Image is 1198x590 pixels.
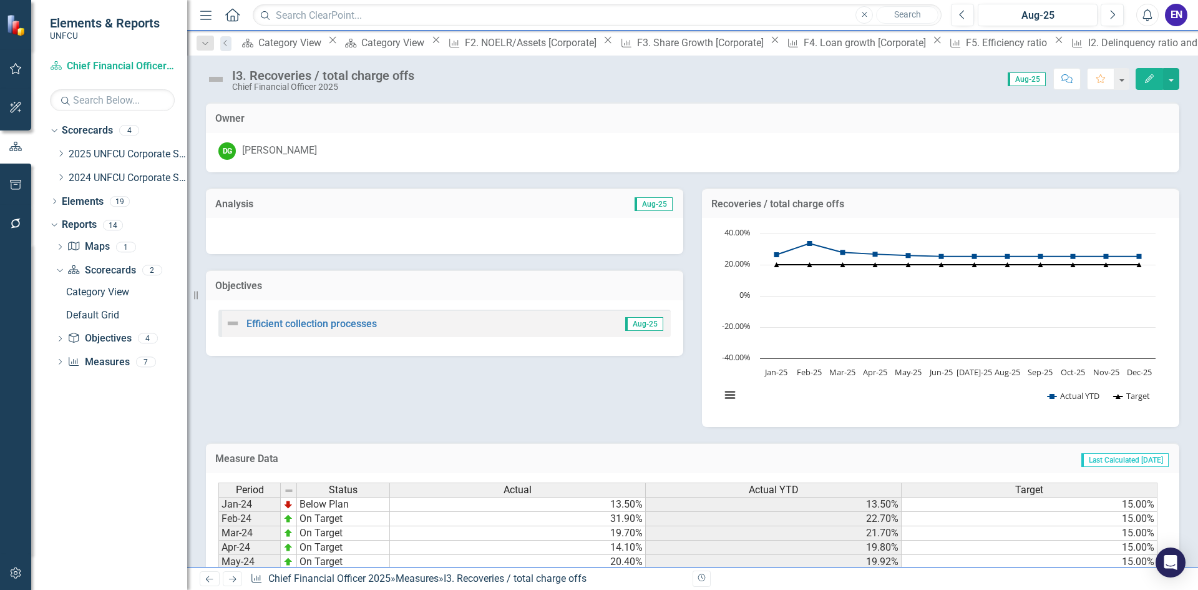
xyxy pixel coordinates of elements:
td: 15.00% [902,512,1157,526]
text: 20.00% [724,258,751,269]
div: I3. Recoveries / total charge offs [444,573,587,584]
h3: Measure Data [215,453,612,465]
text: May-25 [895,366,922,378]
text: Jun-25 [928,366,953,378]
img: Not Defined [206,69,226,89]
div: 19 [110,196,130,207]
span: Aug-25 [635,197,673,211]
h3: Recoveries / total charge offs [711,199,1170,210]
path: Apr-25, 26.75. Actual YTD. [873,252,878,257]
text: -40.00% [722,352,751,363]
img: Not Defined [225,316,240,331]
text: Apr-25 [863,366,887,378]
div: F3. Share Growth [Corporate] [637,35,767,51]
span: Last Calculated [DATE] [1081,453,1169,467]
text: -20.00% [722,320,751,332]
path: Apr-25, 20. Target. [873,262,878,267]
td: 13.50% [646,497,902,512]
td: 22.70% [646,512,902,526]
g: Target, line 2 of 2 with 12 data points. [774,262,1142,267]
path: Nov-25, 25.35. Actual YTD. [1104,254,1109,259]
td: On Target [297,512,390,526]
img: ClearPoint Strategy [6,14,28,36]
td: 15.00% [902,526,1157,541]
path: Mar-25, 27.93333333. Actual YTD. [840,250,845,255]
path: Aug-25, 20. Target. [1005,262,1010,267]
td: 20.40% [390,555,646,569]
a: Category View [341,35,428,51]
text: 0% [739,289,751,300]
a: Measures [67,355,129,370]
a: Efficient collection processes [246,318,377,330]
a: Measures [396,573,439,584]
button: EN [1165,4,1187,26]
text: Aug-25 [995,366,1020,378]
td: Feb-24 [218,512,281,526]
td: 15.00% [902,541,1157,555]
g: Actual YTD, line 1 of 2 with 12 data points. [774,241,1142,259]
td: 21.70% [646,526,902,541]
a: Chief Financial Officer 2025 [268,573,391,584]
text: Feb-25 [797,366,822,378]
a: Elements [62,195,104,209]
div: 4 [138,333,158,344]
td: Apr-24 [218,541,281,555]
a: Objectives [67,332,131,346]
div: Chief Financial Officer 2025 [232,82,414,92]
td: Below Plan [297,497,390,512]
button: View chart menu, Chart [721,386,739,404]
div: I3. Recoveries / total charge offs [232,69,414,82]
td: May-24 [218,555,281,569]
div: F5. Efficiency ratio [966,35,1051,51]
a: 2024 UNFCU Corporate Scorecard [69,171,187,185]
a: Category View [63,282,187,302]
img: TnMDeAgwAPMxUmUi88jYAAAAAElFTkSuQmCC [283,499,293,509]
a: 2025 UNFCU Corporate Scorecard [69,147,187,162]
text: Oct-25 [1061,366,1085,378]
text: Sep-25 [1028,366,1053,378]
a: Category View [238,35,325,51]
h3: Owner [215,113,1170,124]
span: Period [236,484,264,496]
text: 40.00% [724,227,751,238]
img: zOikAAAAAElFTkSuQmCC [283,543,293,553]
h3: Analysis [215,199,441,210]
div: 7 [136,356,156,367]
td: Mar-24 [218,526,281,541]
a: F5. Efficiency ratio [945,35,1051,51]
path: Nov-25, 20. Target. [1104,262,1109,267]
path: May-25, 20. Target. [906,262,911,267]
img: zOikAAAAAElFTkSuQmCC [283,514,293,524]
td: 19.92% [646,555,902,569]
path: Sep-25, 20. Target. [1038,262,1043,267]
td: Jan-24 [218,497,281,512]
div: DG [218,142,236,160]
div: F4. Loan growth [Corporate] [804,35,930,51]
td: 14.10% [390,541,646,555]
path: Mar-25, 20. Target. [840,262,845,267]
div: Category View [66,287,187,298]
td: 19.80% [646,541,902,555]
path: Sep-25, 25.35. Actual YTD. [1038,254,1043,259]
path: Jun-25, 20. Target. [939,262,944,267]
div: 4 [119,125,139,136]
small: UNFCU [50,31,160,41]
div: 1 [116,242,136,252]
text: Jan-25 [764,366,787,378]
td: On Target [297,526,390,541]
path: Jul-25, 20. Target. [972,262,977,267]
h3: Objectives [215,280,674,292]
img: 8DAGhfEEPCf229AAAAAElFTkSuQmCC [284,486,294,496]
td: 13.50% [390,497,646,512]
span: Aug-25 [1008,72,1046,86]
path: Oct-25, 25.35. Actual YTD. [1071,254,1076,259]
span: Actual YTD [749,484,799,496]
img: zOikAAAAAElFTkSuQmCC [283,557,293,567]
path: Feb-25, 33.6. Actual YTD. [807,241,812,246]
text: [DATE]-25 [957,366,992,378]
span: Elements & Reports [50,16,160,31]
a: F2. NOELR/Assets [Corporate] [444,35,600,51]
div: Chart. Highcharts interactive chart. [714,227,1167,415]
button: Search [876,6,938,24]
